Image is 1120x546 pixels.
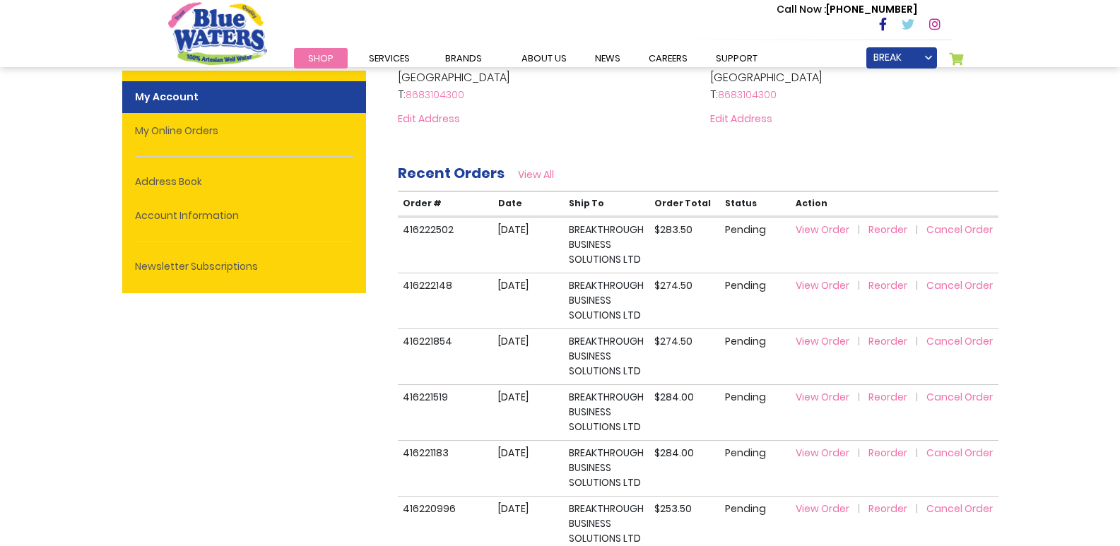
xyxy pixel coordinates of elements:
[926,446,993,460] a: Cancel Order
[122,166,366,198] a: Address Book
[796,222,849,237] span: View Order
[868,446,907,460] span: Reorder
[581,48,635,69] a: News
[564,440,649,496] td: BREAKTHROUGH BUSINESS SOLUTIONS LTD
[398,440,493,496] td: 416221183
[796,390,866,404] a: View Order
[796,446,849,460] span: View Order
[868,278,924,292] a: Reorder
[654,390,694,404] span: $284.00
[868,446,924,460] a: Reorder
[654,222,692,237] span: $283.50
[122,200,366,232] a: Account Information
[796,278,849,292] span: View Order
[868,502,924,516] a: Reorder
[796,334,866,348] a: View Order
[868,390,907,404] span: Reorder
[493,191,564,216] th: Date
[868,222,907,237] span: Reorder
[398,163,505,183] strong: Recent Orders
[654,502,692,516] span: $253.50
[868,222,924,237] a: Reorder
[796,222,866,237] a: View Order
[308,52,334,65] span: Shop
[168,2,267,64] a: store logo
[654,278,692,292] span: $274.50
[720,384,791,440] td: Pending
[564,217,649,273] td: BREAKTHROUGH BUSINESS SOLUTIONS LTD
[445,52,482,65] span: Brands
[564,273,649,328] td: BREAKTHROUGH BUSINESS SOLUTIONS LTD
[796,278,866,292] a: View Order
[398,217,493,273] td: 416222502
[868,502,907,516] span: Reorder
[720,191,791,216] th: Status
[493,217,564,273] td: [DATE]
[796,390,849,404] span: View Order
[720,273,791,328] td: Pending
[518,167,554,182] a: View All
[868,278,907,292] span: Reorder
[649,191,720,216] th: Order Total
[702,48,772,69] a: support
[122,81,366,113] strong: My Account
[866,47,937,69] a: BREAK THROUGH BUSINESS SOLUTIONS LTD
[369,52,410,65] span: Services
[122,115,366,147] a: My Online Orders
[398,384,493,440] td: 416221519
[654,446,694,460] span: $284.00
[777,2,826,16] span: Call Now :
[635,48,702,69] a: careers
[507,48,581,69] a: about us
[796,502,849,516] span: View Order
[926,278,993,292] a: Cancel Order
[493,440,564,496] td: [DATE]
[796,446,866,460] a: View Order
[926,390,993,404] a: Cancel Order
[926,334,993,348] a: Cancel Order
[868,334,924,348] a: Reorder
[564,328,649,384] td: BREAKTHROUGH BUSINESS SOLUTIONS LTD
[868,390,924,404] a: Reorder
[122,251,366,283] a: Newsletter Subscriptions
[720,217,791,273] td: Pending
[718,88,777,102] a: 8683104300
[926,222,993,237] a: Cancel Order
[654,334,692,348] span: $274.50
[493,328,564,384] td: [DATE]
[926,502,993,516] a: Cancel Order
[398,328,493,384] td: 416221854
[398,112,460,126] a: Edit Address
[564,384,649,440] td: BREAKTHROUGH BUSINESS SOLUTIONS LTD
[493,273,564,328] td: [DATE]
[398,191,493,216] th: Order #
[777,2,917,17] p: [PHONE_NUMBER]
[398,273,493,328] td: 416222148
[868,334,907,348] span: Reorder
[493,384,564,440] td: [DATE]
[406,88,464,102] a: 8683104300
[710,112,772,126] a: Edit Address
[791,191,998,216] th: Action
[796,502,866,516] a: View Order
[720,328,791,384] td: Pending
[796,334,849,348] span: View Order
[564,191,649,216] th: Ship To
[720,440,791,496] td: Pending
